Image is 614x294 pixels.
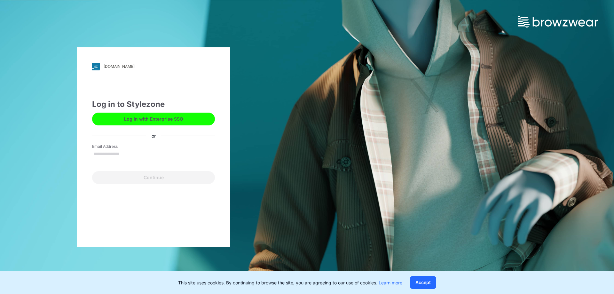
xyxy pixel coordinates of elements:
[146,132,161,139] div: or
[518,16,598,28] img: browzwear-logo.73288ffb.svg
[92,63,215,70] a: [DOMAIN_NAME]
[104,64,135,69] div: [DOMAIN_NAME]
[92,144,137,149] label: Email Address
[92,113,215,125] button: Log in with Enterprise SSO
[92,63,100,70] img: svg+xml;base64,PHN2ZyB3aWR0aD0iMjgiIGhlaWdodD0iMjgiIHZpZXdCb3g9IjAgMCAyOCAyOCIgZmlsbD0ibm9uZSIgeG...
[379,280,402,285] a: Learn more
[410,276,436,289] button: Accept
[92,99,215,110] div: Log in to Stylezone
[178,279,402,286] p: This site uses cookies. By continuing to browse the site, you are agreeing to our use of cookies.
